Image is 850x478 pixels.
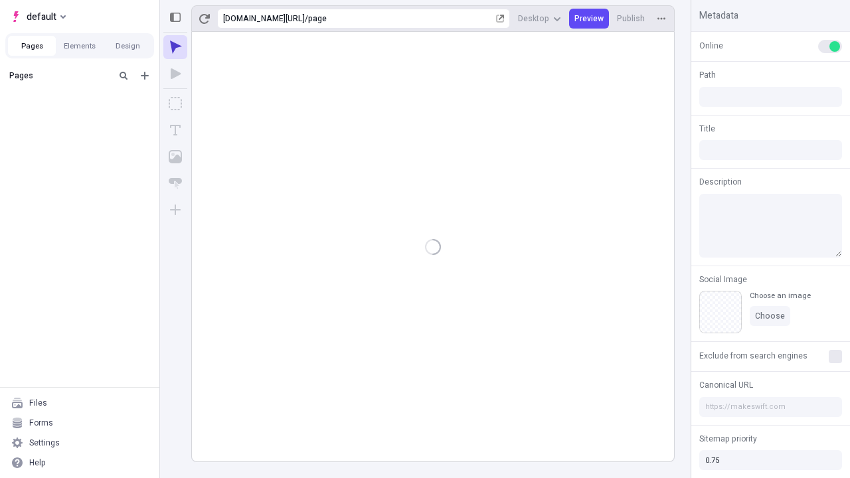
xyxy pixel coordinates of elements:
[56,36,104,56] button: Elements
[223,13,305,24] div: [URL][DOMAIN_NAME]
[9,70,110,81] div: Pages
[29,457,46,468] div: Help
[518,13,549,24] span: Desktop
[699,40,723,52] span: Online
[612,9,650,29] button: Publish
[699,350,807,362] span: Exclude from search engines
[699,274,747,285] span: Social Image
[305,13,308,24] div: /
[5,7,71,27] button: Select site
[699,123,715,135] span: Title
[699,176,742,188] span: Description
[699,397,842,417] input: https://makeswift.com
[574,13,604,24] span: Preview
[29,438,60,448] div: Settings
[163,171,187,195] button: Button
[163,92,187,116] button: Box
[308,13,493,24] div: page
[163,145,187,169] button: Image
[29,398,47,408] div: Files
[29,418,53,428] div: Forms
[699,69,716,81] span: Path
[699,433,757,445] span: Sitemap priority
[699,379,753,391] span: Canonical URL
[27,9,56,25] span: default
[8,36,56,56] button: Pages
[163,118,187,142] button: Text
[104,36,151,56] button: Design
[569,9,609,29] button: Preview
[750,306,790,326] button: Choose
[755,311,785,321] span: Choose
[137,68,153,84] button: Add new
[513,9,566,29] button: Desktop
[750,291,811,301] div: Choose an image
[617,13,645,24] span: Publish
